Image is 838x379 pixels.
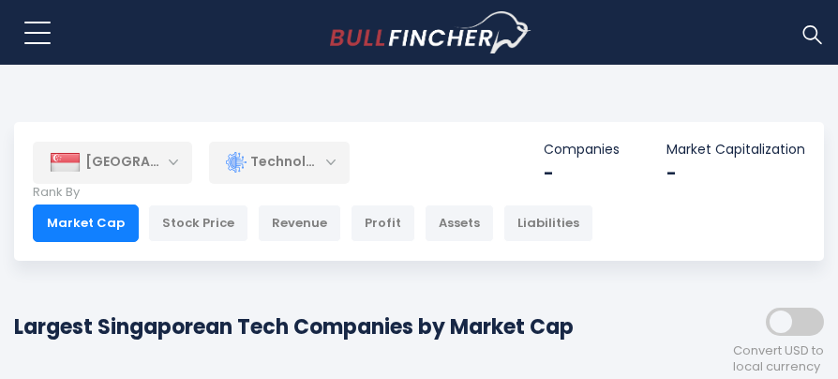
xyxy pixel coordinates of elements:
div: - [544,162,620,184]
div: Stock Price [148,205,248,242]
h1: Largest Singaporean Tech Companies by Market Cap [14,311,574,342]
p: Market Capitalization [666,141,805,158]
div: Profit [351,205,415,242]
span: Convert USD to local currency [733,343,824,375]
div: Technology [209,141,350,184]
div: Liabilities [503,205,593,242]
img: bullfincher logo [330,11,531,54]
div: - [666,162,805,184]
div: [GEOGRAPHIC_DATA] [33,142,192,183]
div: Assets [425,205,494,242]
p: Rank By [33,185,593,201]
p: Companies [544,141,620,158]
div: Market Cap [33,205,139,242]
a: Go to homepage [330,11,531,54]
div: Revenue [258,205,341,242]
